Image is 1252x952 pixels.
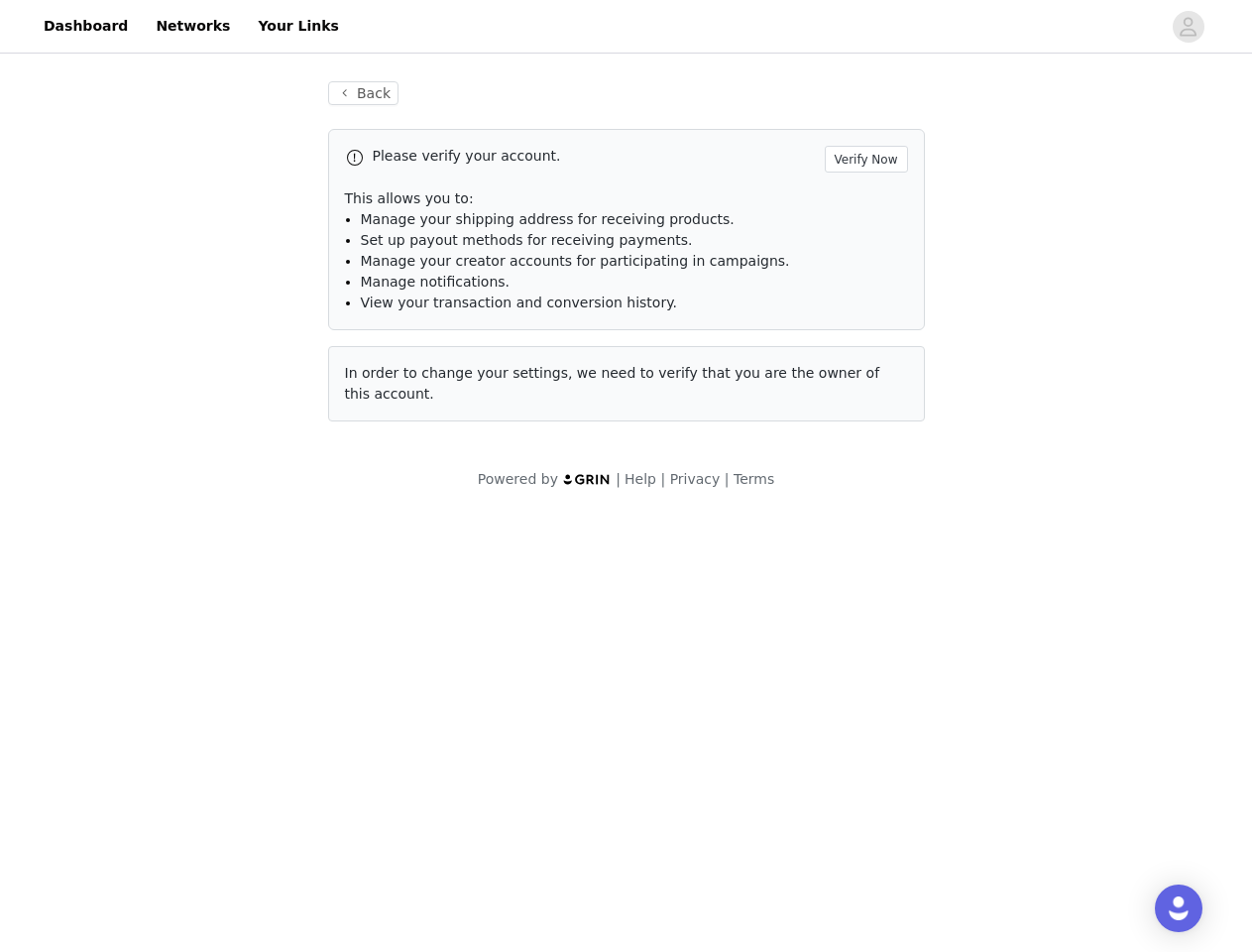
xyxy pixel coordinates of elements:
[32,4,140,49] a: Dashboard
[562,473,612,486] img: logo
[616,471,621,487] span: |
[361,232,693,248] span: Set up payout methods for receiving payments.
[361,274,511,290] span: Manage notifications.
[373,146,817,167] p: Please verify your account.
[246,4,351,49] a: Your Links
[725,471,730,487] span: |
[361,295,677,310] span: View your transaction and conversion history.
[734,471,774,487] a: Terms
[478,471,558,487] span: Powered by
[1155,885,1202,932] div: Open Intercom Messenger
[670,471,721,487] a: Privacy
[660,471,665,487] span: |
[328,81,399,105] button: Back
[625,471,656,487] a: Help
[825,146,908,173] button: Verify Now
[361,253,790,269] span: Manage your creator accounts for participating in campaigns.
[345,365,880,402] span: In order to change your settings, we need to verify that you are the owner of this account.
[144,4,242,49] a: Networks
[1179,11,1197,43] div: avatar
[345,188,908,209] p: This allows you to:
[361,211,735,227] span: Manage your shipping address for receiving products.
